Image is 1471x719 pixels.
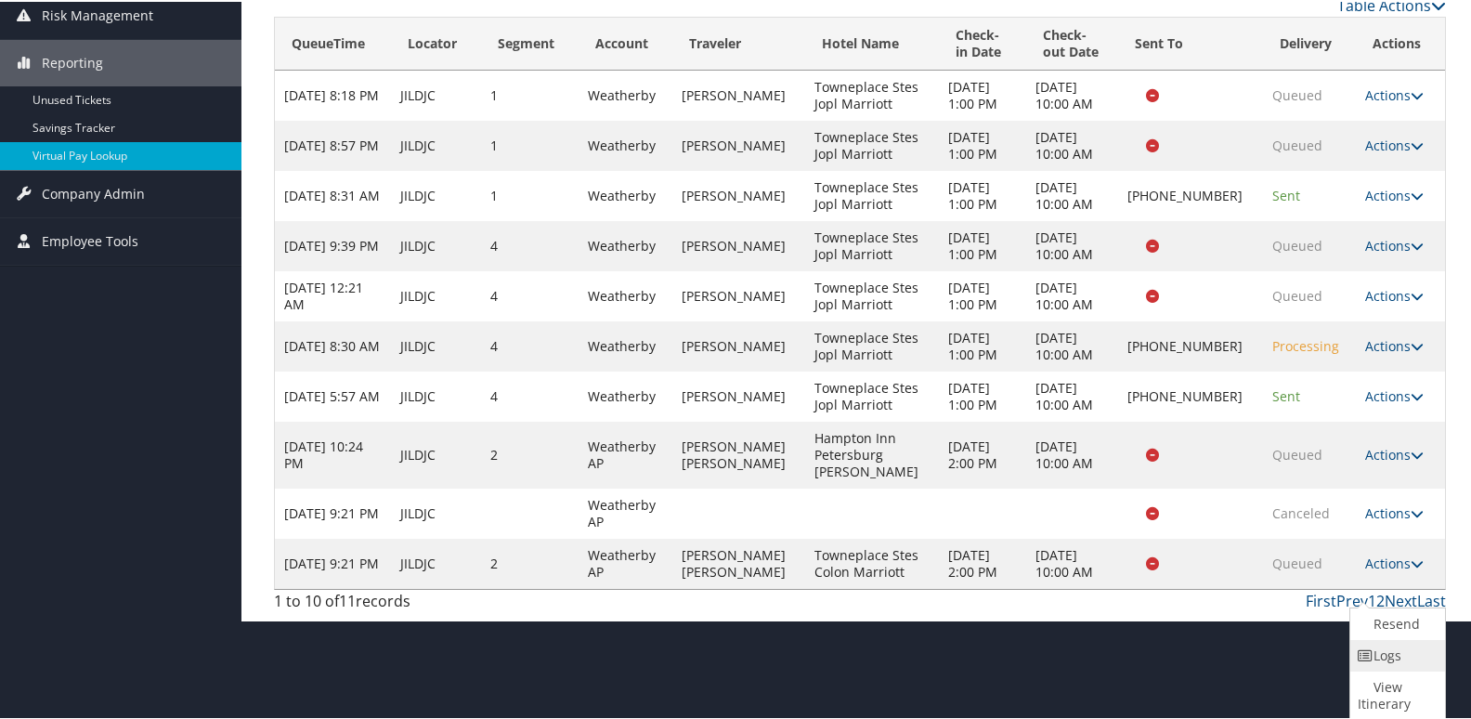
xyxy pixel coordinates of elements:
[481,16,579,69] th: Segment: activate to sort column ascending
[579,219,672,269] td: Weatherby
[805,16,938,69] th: Hotel Name: activate to sort column ascending
[1272,553,1322,570] span: Queued
[481,537,579,587] td: 2
[1306,589,1336,609] a: First
[672,169,805,219] td: [PERSON_NAME]
[1272,85,1322,102] span: Queued
[672,69,805,119] td: [PERSON_NAME]
[579,69,672,119] td: Weatherby
[481,269,579,320] td: 4
[481,69,579,119] td: 1
[1385,589,1417,609] a: Next
[1365,553,1424,570] a: Actions
[275,269,391,320] td: [DATE] 12:21 AM
[805,169,938,219] td: Towneplace Stes Jopl Marriott
[1356,16,1445,69] th: Actions
[1365,503,1424,520] a: Actions
[391,487,481,537] td: JILDJC
[1365,285,1424,303] a: Actions
[481,370,579,420] td: 4
[275,219,391,269] td: [DATE] 9:39 PM
[1376,589,1385,609] a: 2
[672,269,805,320] td: [PERSON_NAME]
[579,537,672,587] td: Weatherby AP
[391,269,481,320] td: JILDJC
[1365,185,1424,203] a: Actions
[579,370,672,420] td: Weatherby
[1272,503,1330,520] span: Canceled
[672,320,805,370] td: [PERSON_NAME]
[579,420,672,487] td: Weatherby AP
[1365,335,1424,353] a: Actions
[391,219,481,269] td: JILDJC
[579,119,672,169] td: Weatherby
[939,219,1027,269] td: [DATE] 1:00 PM
[1368,589,1376,609] a: 1
[805,219,938,269] td: Towneplace Stes Jopl Marriott
[939,420,1027,487] td: [DATE] 2:00 PM
[805,370,938,420] td: Towneplace Stes Jopl Marriott
[1272,135,1322,152] span: Queued
[481,420,579,487] td: 2
[1026,420,1118,487] td: [DATE] 10:00 AM
[939,537,1027,587] td: [DATE] 2:00 PM
[391,16,481,69] th: Locator: activate to sort column ascending
[939,69,1027,119] td: [DATE] 1:00 PM
[1026,169,1118,219] td: [DATE] 10:00 AM
[805,420,938,487] td: Hampton Inn Petersburg [PERSON_NAME]
[1026,219,1118,269] td: [DATE] 10:00 AM
[1026,537,1118,587] td: [DATE] 10:00 AM
[1272,444,1322,462] span: Queued
[274,588,546,620] div: 1 to 10 of records
[275,119,391,169] td: [DATE] 8:57 PM
[275,370,391,420] td: [DATE] 5:57 AM
[391,537,481,587] td: JILDJC
[391,420,481,487] td: JILDJC
[1417,589,1446,609] a: Last
[939,320,1027,370] td: [DATE] 1:00 PM
[805,537,938,587] td: Towneplace Stes Colon Marriott
[1365,235,1424,253] a: Actions
[391,119,481,169] td: JILDJC
[42,38,103,85] span: Reporting
[339,589,356,609] span: 11
[1365,444,1424,462] a: Actions
[1026,269,1118,320] td: [DATE] 10:00 AM
[579,269,672,320] td: Weatherby
[275,320,391,370] td: [DATE] 8:30 AM
[1118,320,1263,370] td: [PHONE_NUMBER]
[579,320,672,370] td: Weatherby
[672,420,805,487] td: [PERSON_NAME] [PERSON_NAME]
[1272,235,1322,253] span: Queued
[391,320,481,370] td: JILDJC
[275,420,391,487] td: [DATE] 10:24 PM
[1026,320,1118,370] td: [DATE] 10:00 AM
[391,69,481,119] td: JILDJC
[1272,335,1339,353] span: Processing
[1336,589,1368,609] a: Prev
[672,119,805,169] td: [PERSON_NAME]
[579,487,672,537] td: Weatherby AP
[275,537,391,587] td: [DATE] 9:21 PM
[1350,638,1440,670] a: Logs
[939,370,1027,420] td: [DATE] 1:00 PM
[579,169,672,219] td: Weatherby
[1026,370,1118,420] td: [DATE] 10:00 AM
[275,16,391,69] th: QueueTime: activate to sort column descending
[1026,119,1118,169] td: [DATE] 10:00 AM
[1365,386,1424,403] a: Actions
[805,320,938,370] td: Towneplace Stes Jopl Marriott
[1365,135,1424,152] a: Actions
[672,219,805,269] td: [PERSON_NAME]
[1026,16,1118,69] th: Check-out Date: activate to sort column ascending
[481,320,579,370] td: 4
[275,169,391,219] td: [DATE] 8:31 AM
[805,269,938,320] td: Towneplace Stes Jopl Marriott
[1350,607,1440,638] a: Resend
[1272,285,1322,303] span: Queued
[672,16,805,69] th: Traveler: activate to sort column ascending
[939,169,1027,219] td: [DATE] 1:00 PM
[939,16,1027,69] th: Check-in Date: activate to sort column ascending
[1026,69,1118,119] td: [DATE] 10:00 AM
[481,119,579,169] td: 1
